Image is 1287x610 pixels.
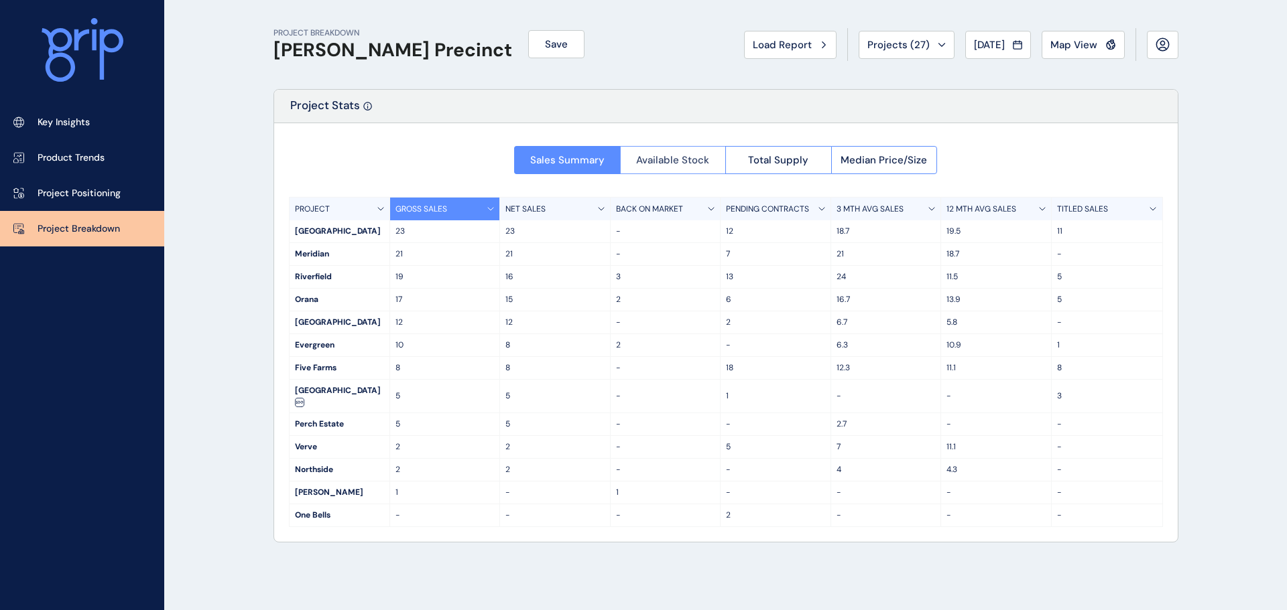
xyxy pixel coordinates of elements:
button: Save [528,30,585,58]
p: 5 [1057,294,1157,305]
p: 21 [505,248,605,260]
p: PROJECT [295,204,330,215]
div: Riverfield [290,266,389,288]
p: TITLED SALES [1057,204,1108,215]
p: 18.7 [946,248,1046,260]
p: 18 [726,362,825,374]
div: [GEOGRAPHIC_DATA] [290,380,389,412]
p: - [1057,487,1157,498]
div: [PERSON_NAME] [290,481,389,504]
p: 2 [505,464,605,475]
div: [GEOGRAPHIC_DATA] [290,220,389,242]
div: One Bells [290,504,389,526]
p: NET SALES [505,204,546,215]
p: - [1057,464,1157,475]
p: 16 [505,271,605,283]
p: 3 MTH AVG SALES [837,204,904,215]
p: 13.9 [946,294,1046,305]
span: Map View [1050,38,1097,52]
p: - [726,418,825,430]
p: - [1057,248,1157,260]
p: 6.3 [837,339,936,351]
p: - [616,317,715,328]
div: Perch Estate [290,413,389,435]
p: 3 [616,271,715,283]
span: Load Report [753,38,812,52]
p: - [505,487,605,498]
p: 5 [1057,271,1157,283]
p: 6 [726,294,825,305]
h1: [PERSON_NAME] Precinct [273,39,512,62]
div: Evergreen [290,334,389,356]
p: 23 [395,226,495,237]
p: 2.7 [837,418,936,430]
p: 12 [395,317,495,328]
p: - [726,487,825,498]
p: PROJECT BREAKDOWN [273,27,512,39]
p: 2 [395,441,495,453]
div: Orana [290,289,389,311]
p: 5 [505,390,605,402]
p: - [616,464,715,475]
p: Project Breakdown [38,222,120,236]
p: - [837,390,936,402]
p: - [616,390,715,402]
p: BACK ON MARKET [616,204,683,215]
button: Sales Summary [514,146,620,174]
p: 2 [395,464,495,475]
p: - [946,510,1046,521]
button: Total Supply [725,146,831,174]
span: Sales Summary [530,153,605,167]
span: Total Supply [748,153,808,167]
p: - [616,248,715,260]
p: 8 [1057,362,1157,374]
span: Save [545,37,568,51]
p: 1 [616,487,715,498]
p: 6.7 [837,317,936,328]
p: 13 [726,271,825,283]
p: 12 [726,226,825,237]
p: PENDING CONTRACTS [726,204,809,215]
p: 1 [395,487,495,498]
p: - [505,510,605,521]
p: 10 [395,339,495,351]
p: 4.3 [946,464,1046,475]
p: 11.1 [946,441,1046,453]
span: [DATE] [974,38,1005,52]
p: - [616,226,715,237]
p: 11 [1057,226,1157,237]
p: 16.7 [837,294,936,305]
p: 17 [395,294,495,305]
button: Projects (27) [859,31,955,59]
p: 2 [616,294,715,305]
p: - [616,441,715,453]
p: 12 [505,317,605,328]
p: - [726,464,825,475]
p: 1 [726,390,825,402]
p: - [616,510,715,521]
p: 1 [1057,339,1157,351]
p: 21 [837,248,936,260]
div: [GEOGRAPHIC_DATA] [290,311,389,333]
p: - [946,487,1046,498]
p: - [946,418,1046,430]
p: 5 [395,418,495,430]
p: - [1057,441,1157,453]
p: 2 [726,317,825,328]
p: - [395,510,495,521]
p: 2 [726,510,825,521]
button: Map View [1042,31,1125,59]
p: GROSS SALES [395,204,447,215]
p: 4 [837,464,936,475]
p: 19 [395,271,495,283]
span: Projects ( 27 ) [867,38,930,52]
p: Key Insights [38,116,90,129]
p: 5 [726,441,825,453]
p: 3 [1057,390,1157,402]
p: 2 [616,339,715,351]
p: - [946,390,1046,402]
p: 7 [726,248,825,260]
p: 11.5 [946,271,1046,283]
button: Median Price/Size [831,146,938,174]
p: 18.7 [837,226,936,237]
